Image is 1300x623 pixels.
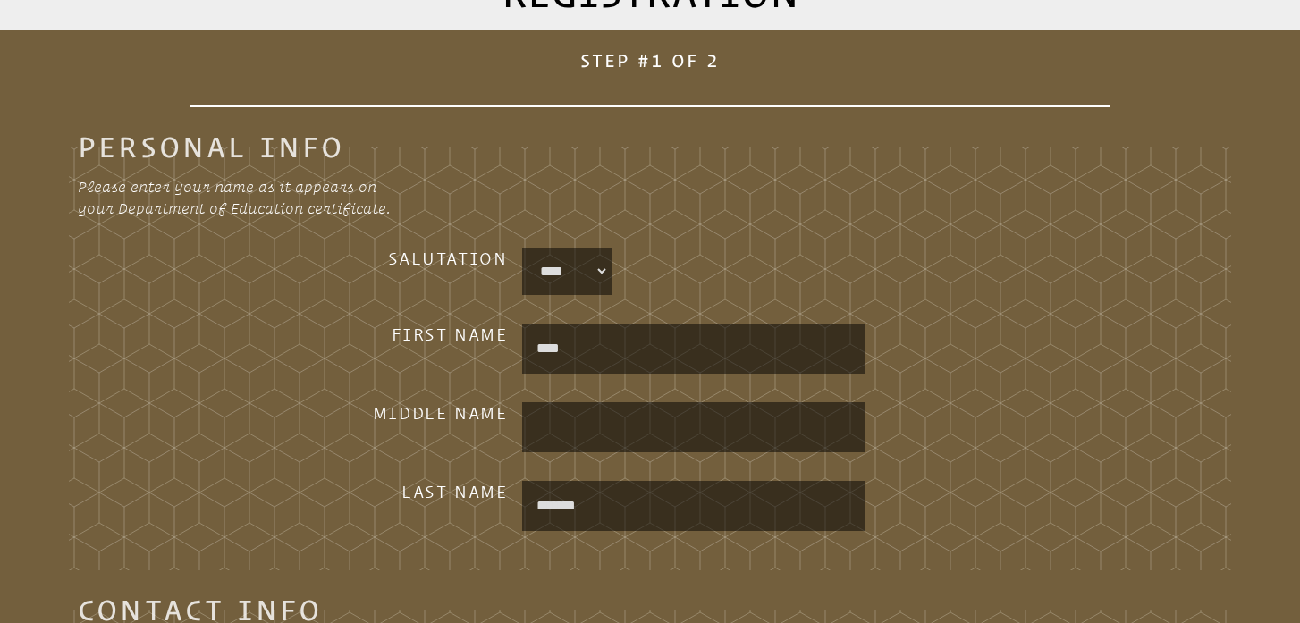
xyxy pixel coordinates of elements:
[222,324,508,345] h3: First Name
[222,402,508,424] h3: Middle Name
[190,38,1110,107] h1: Step #1 of 2
[222,248,508,269] h3: Salutation
[526,251,610,291] select: persons_salutation
[78,176,650,219] p: Please enter your name as it appears on your Department of Education certificate.
[78,599,322,620] legend: Contact Info
[78,136,345,157] legend: Personal Info
[222,481,508,502] h3: Last Name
